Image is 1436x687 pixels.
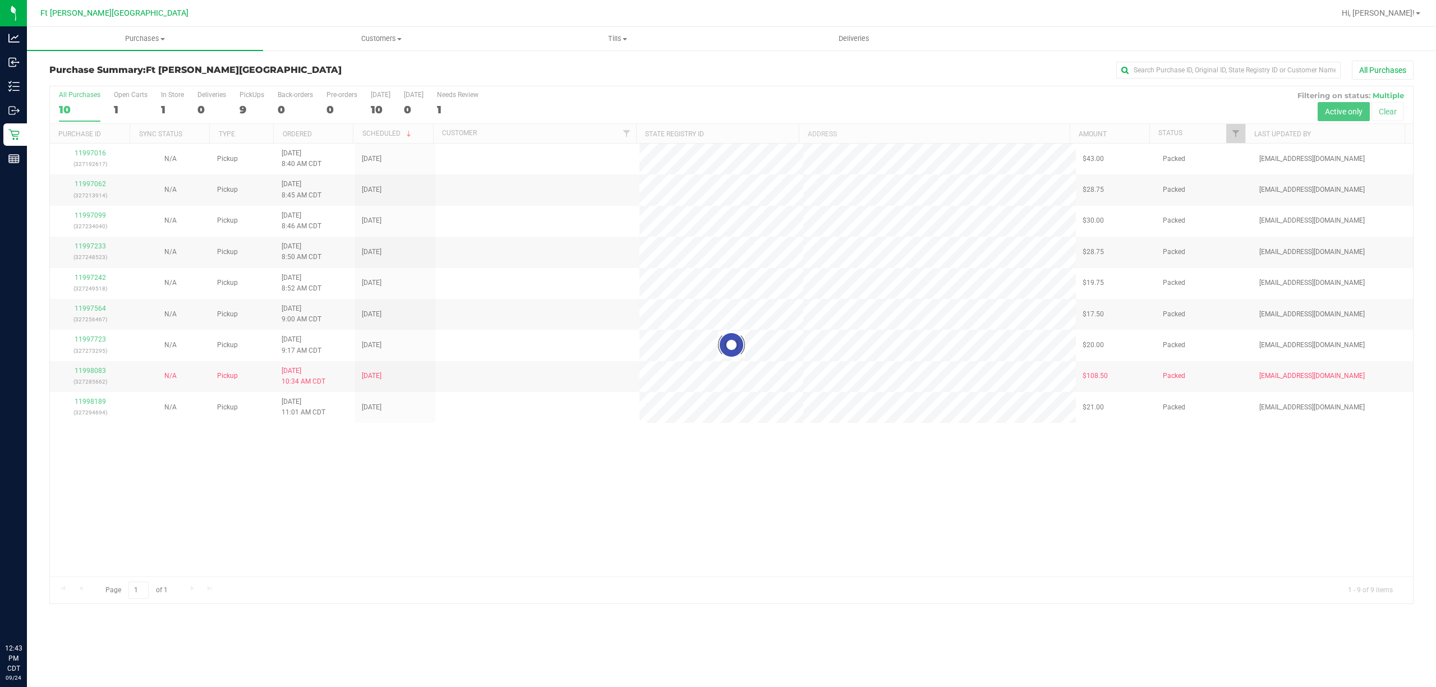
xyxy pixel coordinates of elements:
inline-svg: Retail [8,129,20,140]
input: Search Purchase ID, Original ID, State Registry ID or Customer Name... [1116,62,1341,79]
a: Purchases [27,27,263,50]
span: Hi, [PERSON_NAME]! [1342,8,1415,17]
span: Deliveries [823,34,885,44]
button: All Purchases [1352,61,1414,80]
span: Customers [264,34,499,44]
inline-svg: Inventory [8,81,20,92]
inline-svg: Outbound [8,105,20,116]
a: Tills [499,27,735,50]
p: 09/24 [5,674,22,682]
a: Customers [263,27,499,50]
span: Ft [PERSON_NAME][GEOGRAPHIC_DATA] [40,8,188,18]
inline-svg: Analytics [8,33,20,44]
a: Deliveries [736,27,972,50]
span: Purchases [27,34,263,44]
inline-svg: Inbound [8,57,20,68]
p: 12:43 PM CDT [5,643,22,674]
iframe: Resource center [11,597,45,631]
span: Ft [PERSON_NAME][GEOGRAPHIC_DATA] [146,64,342,75]
inline-svg: Reports [8,153,20,164]
h3: Purchase Summary: [49,65,504,75]
span: Tills [500,34,735,44]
